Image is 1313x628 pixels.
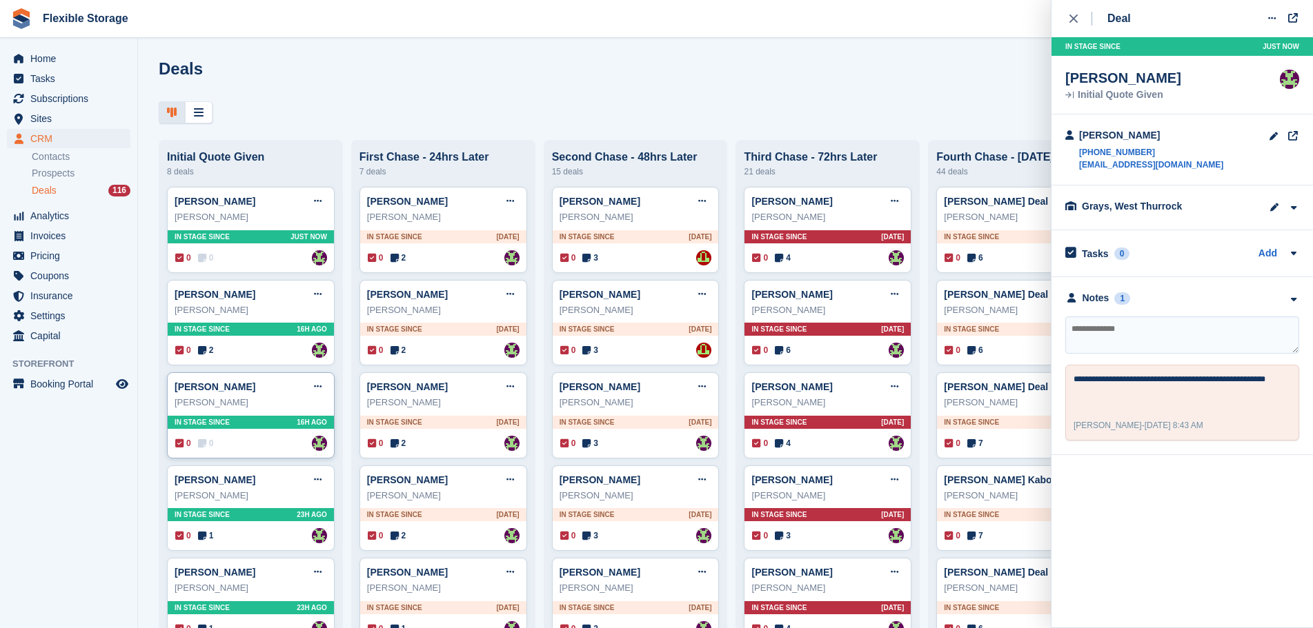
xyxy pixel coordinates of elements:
[751,303,904,317] div: [PERSON_NAME]
[944,232,999,242] span: In stage since
[368,529,384,542] span: 0
[582,344,598,356] span: 3
[889,528,904,543] a: Rachael Fisher
[751,509,807,520] span: In stage since
[689,509,711,520] span: [DATE]
[945,529,960,542] span: 0
[368,437,384,449] span: 0
[367,396,520,409] div: [PERSON_NAME]
[696,250,711,265] img: David Jones
[944,303,1096,317] div: [PERSON_NAME]
[368,344,384,356] span: 0
[367,289,448,300] a: [PERSON_NAME]
[560,396,712,409] div: [PERSON_NAME]
[175,529,191,542] span: 0
[367,581,520,595] div: [PERSON_NAME]
[752,437,768,449] span: 0
[297,417,327,427] span: 16H AGO
[1083,291,1109,305] div: Notes
[175,252,191,264] span: 0
[30,226,113,245] span: Invoices
[504,250,520,265] img: Rachael Fisher
[12,357,137,371] span: Storefront
[367,210,520,224] div: [PERSON_NAME]
[889,343,904,358] a: Rachael Fisher
[497,417,520,427] span: [DATE]
[560,210,712,224] div: [PERSON_NAME]
[504,528,520,543] img: Rachael Fisher
[560,509,615,520] span: In stage since
[175,581,327,595] div: [PERSON_NAME]
[944,396,1096,409] div: [PERSON_NAME]
[944,602,999,613] span: In stage since
[30,129,113,148] span: CRM
[560,344,576,356] span: 0
[175,567,255,578] a: [PERSON_NAME]
[751,381,832,392] a: [PERSON_NAME]
[751,567,832,578] a: [PERSON_NAME]
[7,374,130,394] a: menu
[297,509,327,520] span: 23H AGO
[312,528,327,543] img: Rachael Fisher
[967,529,983,542] span: 7
[1258,246,1277,262] a: Add
[751,489,904,503] div: [PERSON_NAME]
[367,381,448,392] a: [PERSON_NAME]
[175,324,230,334] span: In stage since
[32,167,75,180] span: Prospects
[7,129,130,148] a: menu
[504,436,520,451] img: Rachael Fisher
[7,226,130,245] a: menu
[32,184,57,197] span: Deals
[560,252,576,264] span: 0
[1145,421,1203,430] span: [DATE] 8:43 AM
[560,474,640,485] a: [PERSON_NAME]
[560,289,640,300] a: [PERSON_NAME]
[30,206,113,225] span: Analytics
[775,437,791,449] span: 4
[889,436,904,451] img: Rachael Fisher
[552,151,720,163] div: Second Chase - 48hrs Later
[751,232,807,242] span: In stage since
[7,109,130,128] a: menu
[967,437,983,449] span: 7
[367,324,422,334] span: In stage since
[30,326,113,345] span: Capital
[7,49,130,68] a: menu
[32,166,130,181] a: Prospects
[30,286,113,305] span: Insurance
[552,163,720,180] div: 15 deals
[967,252,983,264] span: 6
[367,509,422,520] span: In stage since
[367,303,520,317] div: [PERSON_NAME]
[944,324,999,334] span: In stage since
[312,343,327,358] a: Rachael Fisher
[175,303,327,317] div: [PERSON_NAME]
[367,567,448,578] a: [PERSON_NAME]
[7,246,130,265] a: menu
[1114,292,1130,305] div: 1
[391,437,406,449] span: 2
[881,324,904,334] span: [DATE]
[30,246,113,265] span: Pricing
[560,303,712,317] div: [PERSON_NAME]
[752,252,768,264] span: 0
[696,436,711,451] img: Rachael Fisher
[290,232,327,242] span: Just now
[751,324,807,334] span: In stage since
[944,381,1048,392] a: [PERSON_NAME] Deal
[582,252,598,264] span: 3
[689,602,711,613] span: [DATE]
[312,436,327,451] img: Rachael Fisher
[30,69,113,88] span: Tasks
[7,286,130,305] a: menu
[889,250,904,265] img: Rachael Fisher
[175,196,255,207] a: [PERSON_NAME]
[944,474,1078,485] a: [PERSON_NAME] Kaboi Deal
[367,489,520,503] div: [PERSON_NAME]
[175,396,327,409] div: [PERSON_NAME]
